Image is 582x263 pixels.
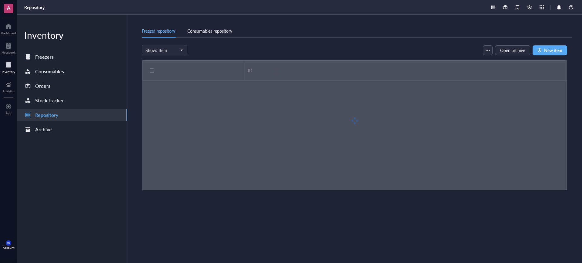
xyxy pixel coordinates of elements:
[2,51,15,54] div: Notebook
[35,67,64,76] div: Consumables
[17,51,127,63] a: Freezers
[142,28,175,34] div: Freezer repository
[7,4,10,12] span: A
[17,65,127,77] a: Consumables
[544,48,562,53] span: New item
[17,29,127,41] div: Inventory
[533,45,567,55] button: New item
[17,123,127,136] a: Archive
[24,5,46,10] a: Repository
[7,242,10,244] span: MK
[35,96,64,105] div: Stock tracker
[3,246,15,249] div: Account
[17,80,127,92] a: Orders
[17,94,127,107] a: Stock tracker
[187,28,232,34] div: Consumables repository
[35,111,58,119] div: Repository
[6,111,12,115] div: Add
[1,21,16,35] a: Dashboard
[35,82,50,90] div: Orders
[2,80,15,93] a: Analytics
[2,60,15,74] a: Inventory
[145,48,182,53] span: Show: Item
[2,41,15,54] a: Notebook
[500,48,525,53] span: Open archive
[495,45,530,55] button: Open archive
[1,31,16,35] div: Dashboard
[17,109,127,121] a: Repository
[35,125,52,134] div: Archive
[2,89,15,93] div: Analytics
[2,70,15,74] div: Inventory
[35,53,54,61] div: Freezers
